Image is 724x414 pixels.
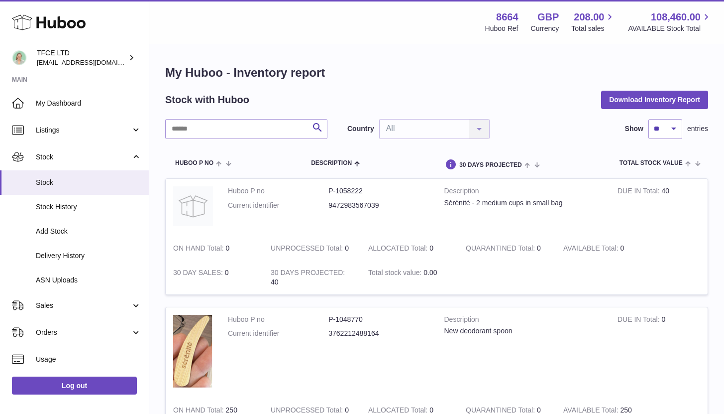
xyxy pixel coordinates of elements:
dd: 9472983567039 [328,201,429,210]
span: Usage [36,355,141,364]
img: product image [173,186,213,226]
span: 0.00 [423,269,437,276]
td: 40 [263,261,361,294]
strong: ON HAND Total [173,244,226,255]
td: 0 [166,261,263,294]
strong: 30 DAY SALES [173,269,225,279]
td: 40 [610,179,708,236]
dt: Current identifier [228,329,328,338]
span: Total sales [571,24,616,33]
strong: DUE IN Total [618,315,661,326]
strong: Total stock value [368,269,423,279]
span: Sales [36,301,131,310]
td: 0 [556,236,653,261]
dd: P-1058222 [328,186,429,196]
dt: Huboo P no [228,315,328,324]
td: 0 [610,307,708,398]
span: Delivery History [36,251,141,261]
div: Sérénité - 2 medium cups in small bag [444,198,603,208]
dt: Current identifier [228,201,328,210]
strong: QUARANTINED Total [466,244,537,255]
a: 208.00 Total sales [571,10,616,33]
span: Stock History [36,202,141,212]
a: Log out [12,377,137,395]
span: 30 DAYS PROJECTED [459,162,522,168]
div: Currency [531,24,559,33]
span: 0 [537,406,541,414]
span: My Dashboard [36,99,141,108]
span: Stock [36,152,131,162]
span: AVAILABLE Stock Total [628,24,712,33]
h2: Stock with Huboo [165,93,249,107]
span: Huboo P no [175,160,213,166]
span: 208.00 [574,10,604,24]
div: TFCE LTD [37,48,126,67]
span: Total stock value [620,160,683,166]
div: New deodorant spoon [444,326,603,336]
td: 0 [166,236,263,261]
span: Description [311,160,352,166]
span: ASN Uploads [36,276,141,285]
strong: UNPROCESSED Total [271,244,345,255]
span: 108,460.00 [651,10,701,24]
img: hello@thefacialcuppingexpert.com [12,50,27,65]
label: Country [347,124,374,134]
dd: P-1048770 [328,315,429,324]
a: 108,460.00 AVAILABLE Stock Total [628,10,712,33]
dd: 3762212488164 [328,329,429,338]
dt: Huboo P no [228,186,328,196]
td: 0 [263,236,361,261]
strong: DUE IN Total [618,187,661,197]
strong: GBP [537,10,559,24]
span: Orders [36,328,131,337]
strong: 30 DAYS PROJECTED [271,269,345,279]
span: Add Stock [36,227,141,236]
strong: Description [444,186,603,198]
span: Listings [36,126,131,135]
span: [EMAIL_ADDRESS][DOMAIN_NAME] [37,58,146,66]
label: Show [625,124,643,134]
div: Huboo Ref [485,24,518,33]
strong: ALLOCATED Total [368,244,429,255]
strong: 8664 [496,10,518,24]
strong: Description [444,315,603,327]
span: 0 [537,244,541,252]
h1: My Huboo - Inventory report [165,65,708,81]
button: Download Inventory Report [601,91,708,109]
td: 0 [361,236,458,261]
strong: AVAILABLE Total [563,244,620,255]
span: Stock [36,178,141,187]
img: product image [173,315,213,388]
span: entries [687,124,708,134]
